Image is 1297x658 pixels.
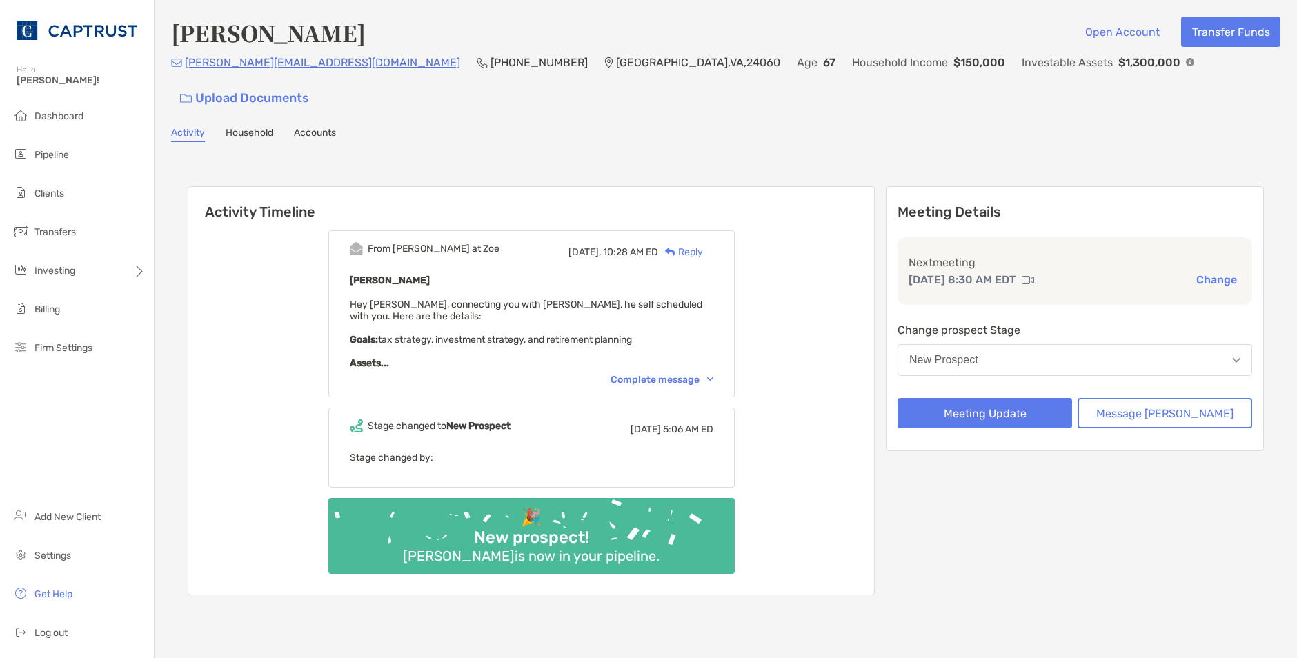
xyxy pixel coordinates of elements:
[12,508,29,524] img: add_new_client icon
[898,321,1252,339] p: Change prospect Stage
[34,188,64,199] span: Clients
[34,110,83,122] span: Dashboard
[12,184,29,201] img: clients icon
[658,245,703,259] div: Reply
[909,254,1241,271] p: Next meeting
[368,243,499,255] div: From [PERSON_NAME] at Zoe
[171,59,182,67] img: Email Icon
[663,423,713,435] span: 5:06 AM ED
[898,344,1252,376] button: New Prospect
[12,223,29,239] img: transfers icon
[568,246,601,258] span: [DATE],
[603,246,658,258] span: 10:28 AM ED
[12,300,29,317] img: billing icon
[797,54,818,71] p: Age
[397,548,665,564] div: [PERSON_NAME] is now in your pipeline.
[34,303,60,315] span: Billing
[350,275,430,286] b: [PERSON_NAME]
[909,271,1016,288] p: [DATE] 8:30 AM EDT
[34,342,92,354] span: Firm Settings
[707,377,713,381] img: Chevron icon
[1074,17,1170,47] button: Open Account
[1118,54,1180,71] p: $1,300,000
[34,149,69,161] span: Pipeline
[1022,54,1113,71] p: Investable Assets
[1192,272,1241,287] button: Change
[350,449,713,466] p: Stage changed by:
[1186,58,1194,66] img: Info Icon
[226,127,273,142] a: Household
[468,528,595,548] div: New prospect!
[631,423,661,435] span: [DATE]
[34,588,72,600] span: Get Help
[12,107,29,123] img: dashboard icon
[953,54,1005,71] p: $150,000
[185,54,460,71] p: [PERSON_NAME][EMAIL_ADDRESS][DOMAIN_NAME]
[12,146,29,162] img: pipeline icon
[823,54,835,71] p: 67
[34,550,71,561] span: Settings
[17,6,137,55] img: CAPTRUST Logo
[171,83,318,113] a: Upload Documents
[1022,275,1034,286] img: communication type
[350,334,378,346] strong: Goals:
[328,498,735,562] img: Confetti
[665,248,675,257] img: Reply icon
[368,420,511,432] div: Stage changed to
[909,354,978,366] div: New Prospect
[17,74,146,86] span: [PERSON_NAME]!
[188,187,874,220] h6: Activity Timeline
[611,374,713,386] div: Complete message
[350,299,702,369] span: Hey [PERSON_NAME], connecting you with [PERSON_NAME], he self scheduled with you. Here are the de...
[491,54,588,71] p: [PHONE_NUMBER]
[515,508,547,528] div: 🎉
[350,357,389,369] strong: Assets...
[180,94,192,103] img: button icon
[12,339,29,355] img: firm-settings icon
[852,54,948,71] p: Household Income
[350,419,363,432] img: Event icon
[12,546,29,563] img: settings icon
[898,398,1072,428] button: Meeting Update
[12,624,29,640] img: logout icon
[477,57,488,68] img: Phone Icon
[34,511,101,523] span: Add New Client
[1232,358,1240,363] img: Open dropdown arrow
[1181,17,1280,47] button: Transfer Funds
[12,261,29,278] img: investing icon
[34,627,68,639] span: Log out
[294,127,336,142] a: Accounts
[616,54,780,71] p: [GEOGRAPHIC_DATA] , VA , 24060
[898,203,1252,221] p: Meeting Details
[604,57,613,68] img: Location Icon
[350,242,363,255] img: Event icon
[12,585,29,601] img: get-help icon
[1078,398,1252,428] button: Message [PERSON_NAME]
[171,127,205,142] a: Activity
[171,17,366,48] h4: [PERSON_NAME]
[34,226,76,238] span: Transfers
[446,420,511,432] b: New Prospect
[34,265,75,277] span: Investing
